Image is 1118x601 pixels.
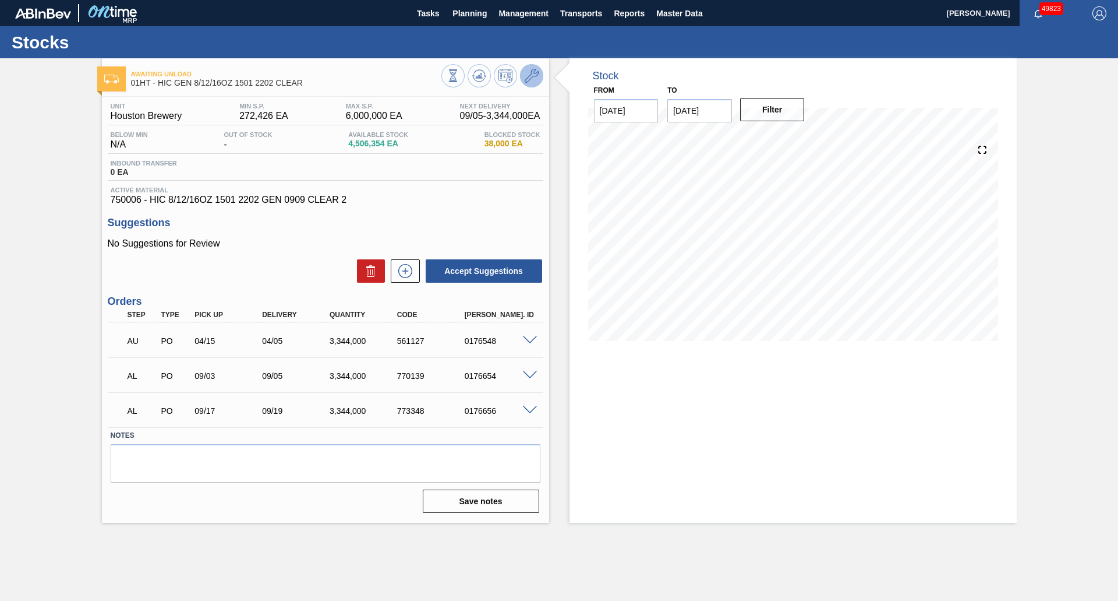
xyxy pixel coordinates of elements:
div: 561127 [394,336,470,346]
span: 0 EA [111,168,177,177]
button: Filter [740,98,805,121]
label: Notes [111,427,540,444]
label: to [667,86,677,94]
span: Master Data [656,6,702,20]
span: Out Of Stock [224,131,273,138]
button: Go to Master Data / General [520,64,543,87]
div: Purchase order [158,371,193,381]
span: Awaiting Unload [131,71,441,78]
div: Awaiting Load Composition [125,398,160,424]
div: Awaiting Unload [125,328,160,354]
span: MAX S.P. [346,103,402,110]
span: 6,000,000 EA [346,111,402,121]
div: 09/17/2025 [192,406,267,416]
span: Inbound Transfer [111,160,177,167]
div: - [221,131,275,150]
p: No Suggestions for Review [108,238,543,249]
button: Save notes [423,490,539,513]
img: Ícone [104,75,119,83]
div: Purchase order [158,336,193,346]
div: Step [125,311,160,319]
span: 09/05 - 3,344,000 EA [460,111,540,121]
div: N/A [108,131,151,150]
span: Active Material [111,187,540,194]
div: Code [394,311,470,319]
div: 3,344,000 [327,406,402,416]
div: 0176656 [462,406,537,416]
div: 09/05/2025 [259,371,335,381]
div: 773348 [394,406,470,416]
button: Schedule Inventory [494,64,517,87]
div: Delete Suggestions [351,259,385,283]
div: 09/03/2025 [192,371,267,381]
span: 4,506,354 EA [348,139,408,148]
span: 01HT - HIC GEN 8/12/16OZ 1501 2202 CLEAR [131,79,441,87]
span: 49823 [1039,2,1063,15]
span: 38,000 EA [484,139,540,148]
p: AL [128,371,157,381]
div: 04/15/2024 [192,336,267,346]
button: Notifications [1020,5,1057,22]
button: Accept Suggestions [426,259,542,283]
input: mm/dd/yyyy [667,99,732,122]
input: mm/dd/yyyy [594,99,659,122]
div: [PERSON_NAME]. ID [462,311,537,319]
h1: Stocks [12,36,218,49]
div: Pick up [192,311,267,319]
div: Accept Suggestions [420,258,543,284]
div: Purchase order [158,406,193,416]
h3: Suggestions [108,217,543,229]
div: Awaiting Load Composition [125,363,160,389]
img: Logout [1092,6,1106,20]
div: Delivery [259,311,335,319]
span: Next Delivery [460,103,540,110]
span: Transports [560,6,602,20]
span: Available Stock [348,131,408,138]
span: 272,426 EA [239,111,288,121]
div: 0176654 [462,371,537,381]
span: 750006 - HIC 8/12/16OZ 1501 2202 GEN 0909 CLEAR 2 [111,195,540,205]
div: 3,344,000 [327,336,402,346]
p: AU [128,336,157,346]
div: 09/19/2025 [259,406,335,416]
span: MIN S.P. [239,103,288,110]
h3: Orders [108,296,543,308]
button: Stocks Overview [441,64,465,87]
div: Quantity [327,311,402,319]
span: Tasks [415,6,441,20]
span: Reports [614,6,645,20]
div: 0176548 [462,336,537,346]
div: 770139 [394,371,470,381]
img: TNhmsLtSVTkK8tSr43FrP2fwEKptu5GPRR3wAAAABJRU5ErkJggg== [15,8,71,19]
div: New suggestion [385,259,420,283]
p: AL [128,406,157,416]
span: Planning [452,6,487,20]
span: Below Min [111,131,148,138]
label: From [594,86,614,94]
div: 3,344,000 [327,371,402,381]
span: Unit [111,103,182,110]
span: Management [498,6,549,20]
div: Stock [593,70,619,82]
button: Update Chart [468,64,491,87]
span: Blocked Stock [484,131,540,138]
span: Houston Brewery [111,111,182,121]
div: 04/05/2024 [259,336,335,346]
div: Type [158,311,193,319]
